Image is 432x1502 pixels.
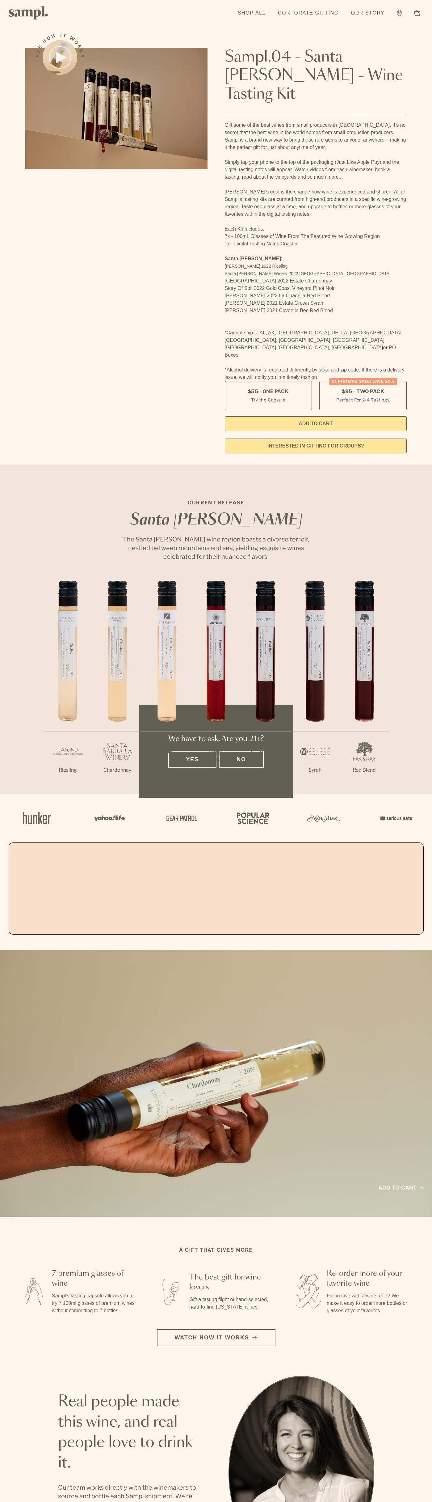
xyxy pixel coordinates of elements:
span: $95 - Two Pack [342,388,384,395]
p: Riesling [43,766,93,774]
p: Chardonnay [93,766,142,774]
img: Sampl.04 - Santa Barbara - Wine Tasting Kit [25,48,208,169]
a: interested in gifting for groups? [225,439,407,453]
small: Try the Capsule [251,397,285,403]
li: 1 / 7 [43,581,93,794]
div: Christmas SALE! Save 20% [329,378,397,385]
li: 7 / 7 [340,581,389,794]
p: Red Blend [340,766,389,774]
span: $55 - One Pack [248,388,289,395]
p: Red Blend [241,766,290,774]
li: 4 / 7 [191,581,241,794]
a: Shop All [235,6,269,20]
a: Corporate Gifting [275,6,342,20]
a: Our Story [348,6,388,20]
img: Sampl logo [9,6,48,19]
small: Perfect For 2-4 Tastings [336,397,389,403]
p: Pinot Noir [191,766,241,774]
li: 2 / 7 [93,581,142,794]
p: Chardonnay [142,766,191,774]
button: Add to Cart [225,416,407,431]
button: See how it works [43,40,77,75]
a: Add to cart [378,1184,423,1192]
li: 6 / 7 [290,581,340,794]
p: Syrah [290,766,340,774]
li: 3 / 7 [142,581,191,794]
li: 5 / 7 [241,581,290,794]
